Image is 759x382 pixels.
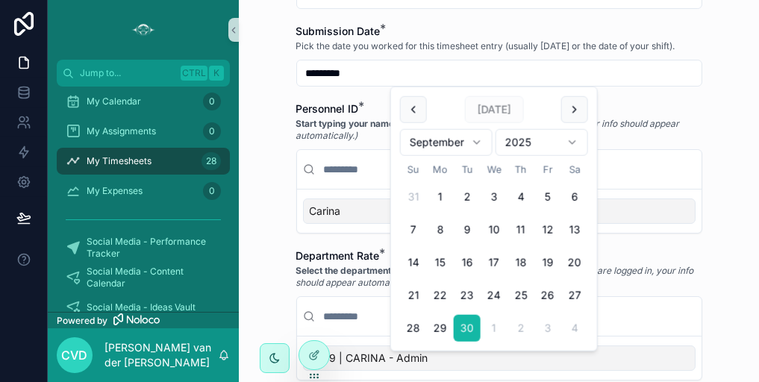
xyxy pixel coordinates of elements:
[296,265,694,288] em: (If you are logged in, your info should appear automatically).
[131,18,155,42] img: App logo
[454,249,481,276] button: Tuesday, September 16th, 2025
[48,87,239,312] div: scrollable content
[561,184,588,210] button: Saturday, September 6th, 2025
[534,184,561,210] button: Friday, September 5th, 2025
[481,315,507,342] button: Wednesday, October 1st, 2025
[48,312,239,328] a: Powered by
[454,282,481,309] button: Tuesday, September 23rd, 2025
[57,294,230,321] a: Social Media - Ideas Vault
[87,266,215,289] span: Social Media - Content Calendar
[87,95,141,107] span: My Calendar
[296,118,491,129] strong: Start typing your name or select from the list.
[561,249,588,276] button: Saturday, September 20th, 2025
[507,216,534,243] button: Thursday, September 11th, 2025
[57,178,230,204] a: My Expenses0
[400,282,427,309] button: Sunday, September 21st, 2025
[62,346,88,364] span: Cvd
[87,236,215,260] span: Social Media - Performance Tracker
[534,249,561,276] button: Friday, September 19th, 2025
[87,301,196,313] span: Social Media - Ideas Vault
[507,315,534,342] button: Thursday, October 2nd, 2025
[561,162,588,178] th: Saturday
[400,184,427,210] button: Sunday, August 31st, 2025
[534,282,561,309] button: Friday, September 26th, 2025
[87,185,143,197] span: My Expenses
[57,264,230,291] a: Social Media - Content Calendar
[57,118,230,145] a: My Assignments0
[507,249,534,276] button: Thursday, September 18th, 2025
[481,184,507,210] button: Wednesday, September 3rd, 2025
[310,204,341,219] span: Carina
[57,234,230,261] a: Social Media - Performance Tracker
[310,351,428,366] span: R039 | CARINA - Admin
[296,102,359,115] span: Personnel ID
[400,216,427,243] button: Sunday, September 7th, 2025
[481,249,507,276] button: Wednesday, September 17th, 2025
[400,162,588,342] table: September 2025
[400,249,427,276] button: Sunday, September 14th, 2025
[481,162,507,178] th: Wednesday
[400,162,427,178] th: Sunday
[296,25,381,37] span: Submission Date
[87,125,156,137] span: My Assignments
[57,88,230,115] a: My Calendar0
[203,122,221,140] div: 0
[561,315,588,342] button: Saturday, October 4th, 2025
[427,249,454,276] button: Monday, September 15th, 2025
[80,67,175,79] span: Jump to...
[427,282,454,309] button: Monday, September 22nd, 2025
[454,315,481,342] button: Today, Tuesday, September 30th, 2025, selected
[454,162,481,178] th: Tuesday
[297,190,702,233] div: Suggestions
[296,265,567,276] strong: Select the department and role you worked under for this shift.
[481,282,507,309] button: Wednesday, September 24th, 2025
[297,336,702,380] div: Suggestions
[507,282,534,309] button: Thursday, September 25th, 2025
[87,155,152,167] span: My Timesheets
[454,184,481,210] button: Tuesday, September 2nd, 2025
[210,67,222,79] span: K
[202,152,221,170] div: 28
[507,184,534,210] button: Thursday, September 4th, 2025
[104,340,218,370] p: [PERSON_NAME] van der [PERSON_NAME]
[534,162,561,178] th: Friday
[427,184,454,210] button: Monday, September 1st, 2025
[296,118,680,141] em: (If you are logged in, your info should appear automatically.)
[296,40,675,52] span: Pick the date you worked for this timesheet entry (usually [DATE] or the date of your shift).
[534,315,561,342] button: Friday, October 3rd, 2025
[481,216,507,243] button: Wednesday, September 10th, 2025
[181,66,207,81] span: Ctrl
[57,148,230,175] a: My Timesheets28
[203,93,221,110] div: 0
[427,162,454,178] th: Monday
[400,315,427,342] button: Sunday, September 28th, 2025
[203,182,221,200] div: 0
[57,60,230,87] button: Jump to...CtrlK
[561,282,588,309] button: Saturday, September 27th, 2025
[507,162,534,178] th: Thursday
[57,315,107,327] span: Powered by
[427,315,454,342] button: Monday, September 29th, 2025
[427,216,454,243] button: Monday, September 8th, 2025
[454,216,481,243] button: Tuesday, September 9th, 2025
[296,249,380,262] span: Department Rate
[561,216,588,243] button: Saturday, September 13th, 2025
[534,216,561,243] button: Friday, September 12th, 2025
